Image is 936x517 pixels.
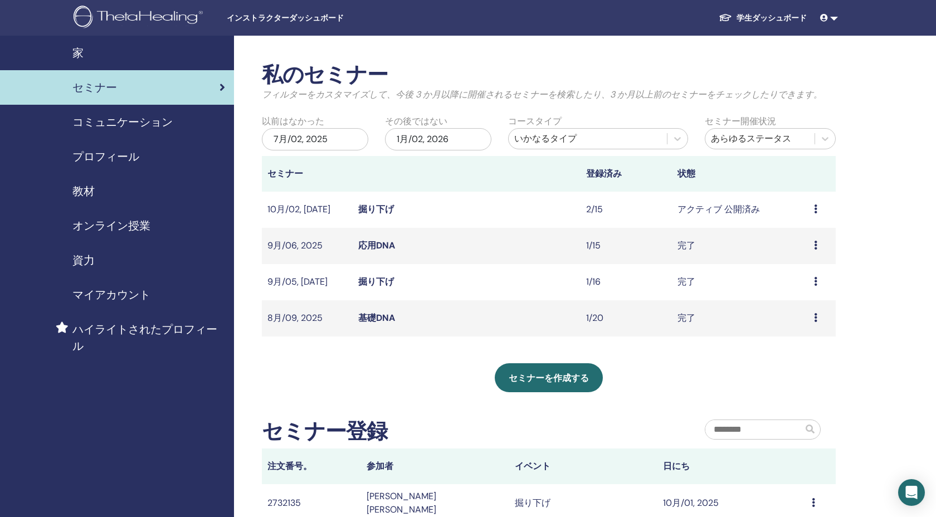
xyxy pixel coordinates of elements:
span: マイアカウント [72,286,150,303]
span: セミナーを作成する [509,372,589,384]
th: 参加者 [361,448,509,484]
th: イベント [509,448,657,484]
label: セミナー開催状況 [705,115,776,128]
th: 注文番号。 [262,448,361,484]
div: 1月/02, 2026 [385,128,491,150]
a: 基礎DNA [358,312,395,324]
span: オンライン授業 [72,217,150,234]
th: 日にち [657,448,806,484]
td: 8月/09, 2025 [262,300,353,336]
td: 完了 [672,228,808,264]
span: プロフィール [72,148,139,165]
span: 家 [72,45,84,61]
h2: 私のセミナー [262,62,836,88]
a: セミナーを作成する [495,363,603,392]
td: 1/20 [581,300,671,336]
div: あらゆるステータス [711,132,809,145]
div: いかなるタイプ [514,132,661,145]
td: 2/15 [581,192,671,228]
img: logo.png [74,6,207,31]
p: フィルターをカスタマイズして、今後 3 か月以降に開催されるセミナーを検索したり、3 か月以上前のセミナーをチェックしたりできます。 [262,88,836,101]
td: 9月/06, 2025 [262,228,353,264]
th: 状態 [672,156,808,192]
span: セミナー [72,79,117,96]
td: 1/16 [581,264,671,300]
a: 掘り下げ [358,276,394,287]
div: Open Intercom Messenger [898,479,925,506]
span: 教材 [72,183,95,199]
td: 完了 [672,300,808,336]
td: 9月/05, [DATE] [262,264,353,300]
span: コミュニケーション [72,114,173,130]
img: graduation-cap-white.svg [719,13,732,22]
th: セミナー [262,156,353,192]
td: アクティブ 公開済み [672,192,808,228]
a: 掘り下げ [358,203,394,215]
label: コースタイプ [508,115,562,128]
td: 10月/02, [DATE] [262,192,353,228]
div: 7月/02, 2025 [262,128,368,150]
span: インストラクターダッシュボード [227,12,394,24]
a: 応用DNA [358,240,395,251]
td: 完了 [672,264,808,300]
td: 1/15 [581,228,671,264]
span: ハイライトされたプロフィール [72,321,225,354]
a: 学生ダッシュボード [710,8,816,28]
label: 以前はなかった [262,115,324,128]
th: 登録済み [581,156,671,192]
span: 資力 [72,252,95,269]
label: その後ではない [385,115,447,128]
h2: セミナー登録 [262,419,387,445]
